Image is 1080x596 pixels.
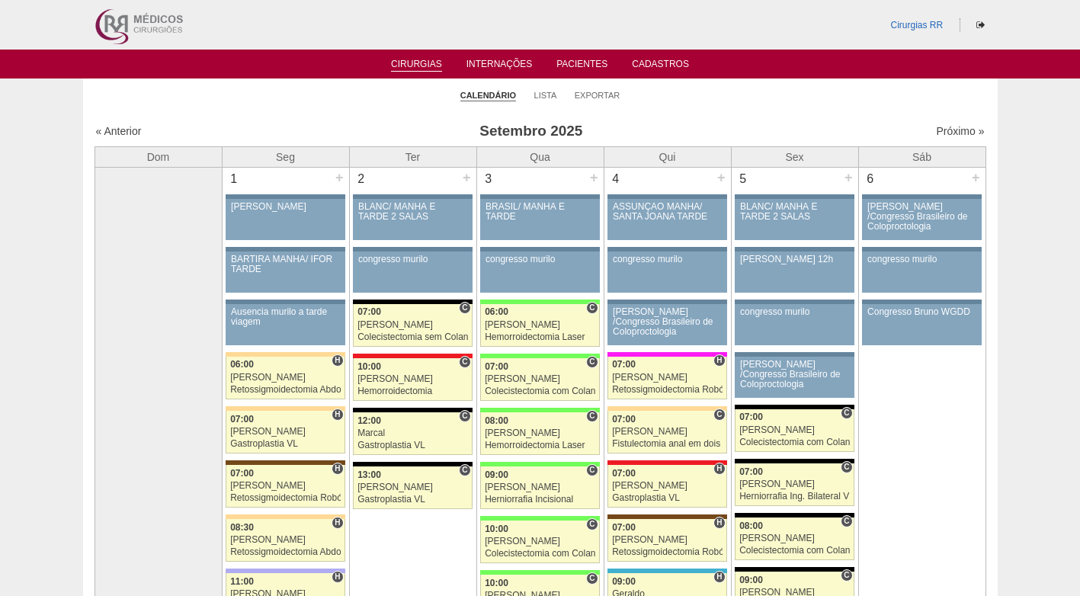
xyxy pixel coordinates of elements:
div: Colecistectomia com Colangiografia VL [739,437,850,447]
div: Key: Brasil [480,300,599,304]
span: 07:00 [612,468,636,479]
div: congresso murilo [358,255,467,264]
span: Consultório [841,461,852,473]
th: Qua [476,146,604,167]
div: [PERSON_NAME] [357,482,468,492]
div: Fistulectomia anal em dois tempos [612,439,723,449]
span: 08:00 [485,415,508,426]
div: BRASIL/ MANHÃ E TARDE [486,202,594,222]
div: Key: Santa Joana [226,460,345,465]
span: 07:00 [612,522,636,533]
div: Key: Aviso [480,194,599,199]
div: Herniorrafia Ing. Bilateral VL [739,492,850,501]
span: 12:00 [357,415,381,426]
a: C 08:00 [PERSON_NAME] Hemorroidectomia Laser [480,412,599,455]
a: Cirurgias [391,59,442,72]
span: 07:00 [357,306,381,317]
th: Sex [731,146,858,167]
div: + [969,168,982,187]
span: Consultório [586,356,598,368]
div: 3 [477,168,501,191]
div: congresso murilo [740,307,849,317]
div: [PERSON_NAME] [485,537,595,546]
a: Cirurgias RR [890,20,943,30]
div: Herniorrafia Incisional [485,495,595,505]
a: Ausencia murilo a tarde viagem [226,304,345,345]
div: [PERSON_NAME] [230,373,341,383]
a: congresso murilo [480,252,599,293]
a: [PERSON_NAME] /Congresso Brasileiro de Coloproctologia [862,199,981,240]
div: Retossigmoidectomia Robótica [230,493,341,503]
div: Key: Blanc [735,459,854,463]
div: Key: Brasil [480,408,599,412]
a: BRASIL/ MANHÃ E TARDE [480,199,599,240]
div: Key: Aviso [480,247,599,252]
span: 07:00 [739,412,763,422]
div: Key: Santa Joana [607,514,726,519]
span: Consultório [459,410,470,422]
span: 13:00 [357,469,381,480]
div: Key: Aviso [353,194,472,199]
span: 06:00 [485,306,508,317]
div: Gastroplastia VL [357,495,468,505]
div: Key: Aviso [735,247,854,252]
div: [PERSON_NAME] /Congresso Brasileiro de Coloproctologia [867,202,976,232]
div: Key: Neomater [607,569,726,573]
div: Colecistectomia com Colangiografia VL [485,386,595,396]
span: Hospital [332,354,343,367]
div: [PERSON_NAME] /Congresso Brasileiro de Coloproctologia [740,360,849,390]
a: H 07:00 [PERSON_NAME] Gastroplastia VL [226,411,345,453]
span: Consultório [586,410,598,422]
a: H 07:00 [PERSON_NAME] Retossigmoidectomia Robótica [226,465,345,508]
div: Retossigmoidectomia Abdominal VL [230,547,341,557]
span: Consultório [459,356,470,368]
div: Congresso Bruno WGDD [867,307,976,317]
div: Gastroplastia VL [357,441,468,450]
div: Key: Aviso [226,300,345,304]
a: H 08:30 [PERSON_NAME] Retossigmoidectomia Abdominal VL [226,519,345,562]
div: Key: Brasil [480,462,599,466]
a: C 10:00 [PERSON_NAME] Hemorroidectomia [353,358,472,401]
a: Lista [534,90,557,101]
a: C 13:00 [PERSON_NAME] Gastroplastia VL [353,466,472,509]
span: 08:00 [739,521,763,531]
a: congresso murilo [735,304,854,345]
div: [PERSON_NAME] [612,535,723,545]
div: congresso murilo [867,255,976,264]
span: 07:00 [230,468,254,479]
th: Qui [604,146,731,167]
div: Key: Aviso [226,247,345,252]
span: 07:00 [612,414,636,425]
div: + [842,168,855,187]
div: [PERSON_NAME] [230,481,341,491]
div: Key: Aviso [862,194,981,199]
span: Consultório [586,572,598,585]
div: BLANC/ MANHÃ E TARDE 2 SALAS [358,202,467,222]
span: Consultório [459,464,470,476]
div: Gastroplastia VL [612,493,723,503]
a: Próximo » [936,125,984,137]
a: C 07:00 [PERSON_NAME] Colecistectomia com Colangiografia VL [480,358,599,401]
div: Hemorroidectomia [357,386,468,396]
a: [PERSON_NAME] 12h [735,252,854,293]
a: C 07:00 [PERSON_NAME] Colecistectomia com Colangiografia VL [735,409,854,452]
a: C 07:00 [PERSON_NAME] Herniorrafia Ing. Bilateral VL [735,463,854,506]
div: Key: Aviso [735,194,854,199]
span: 07:00 [485,361,508,372]
div: Key: Blanc [353,408,472,412]
div: Retossigmoidectomia Robótica [612,385,723,395]
div: Key: Assunção [353,354,472,358]
a: congresso murilo [607,252,726,293]
div: Ausencia murilo a tarde viagem [231,307,340,327]
div: Key: Aviso [607,247,726,252]
div: [PERSON_NAME] [739,479,850,489]
div: Key: Bartira [226,406,345,411]
div: [PERSON_NAME] [231,202,340,212]
a: BARTIRA MANHÃ/ IFOR TARDE [226,252,345,293]
div: 2 [350,168,373,191]
a: ASSUNÇÃO MANHÃ/ SANTA JOANA TARDE [607,199,726,240]
div: 6 [859,168,883,191]
div: Key: Brasil [480,570,599,575]
span: 09:00 [739,575,763,585]
a: congresso murilo [862,252,981,293]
